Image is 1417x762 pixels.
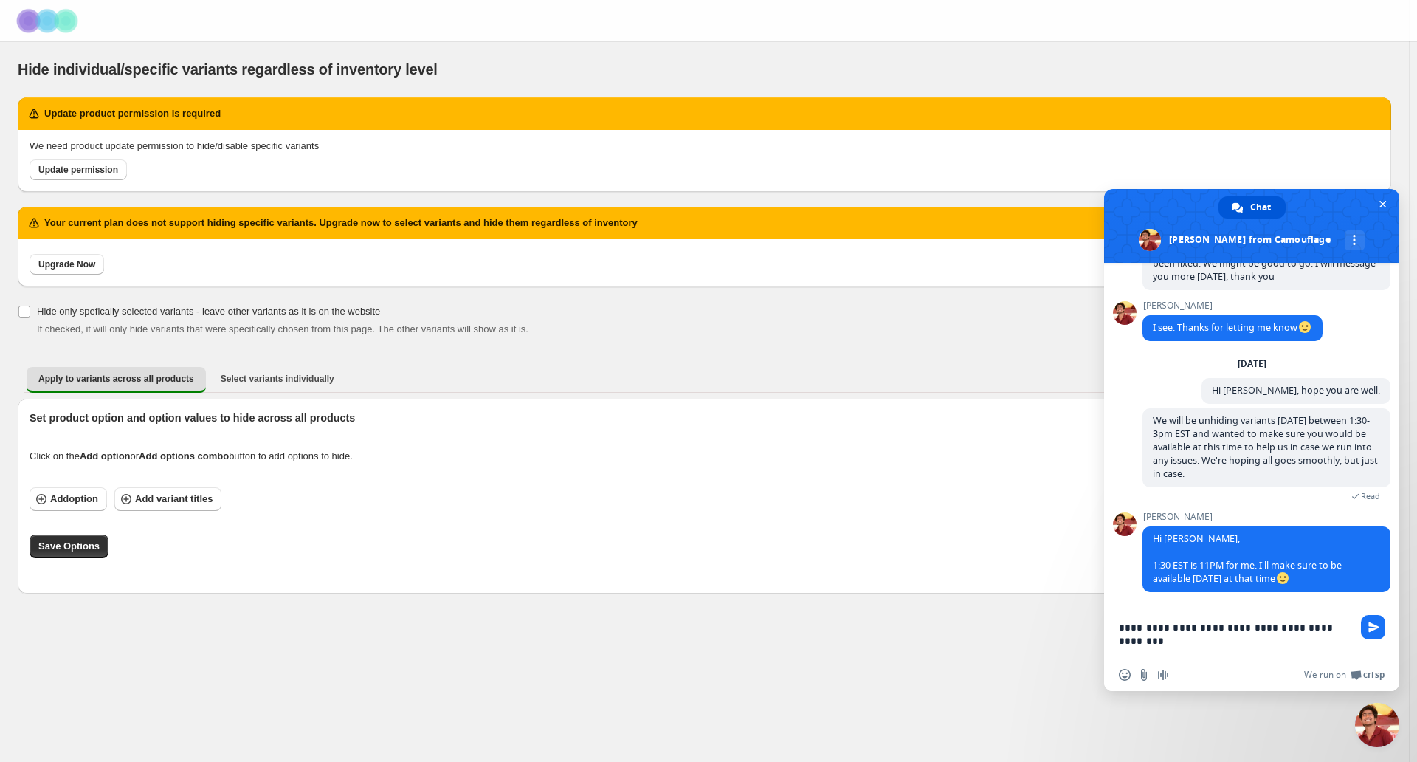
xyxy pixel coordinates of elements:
[1355,703,1399,747] a: Close chat
[209,367,346,391] button: Select variants individually
[30,487,107,511] button: Addoption
[38,539,100,554] span: Save Options
[221,373,334,385] span: Select variants individually
[18,61,438,78] span: Hide individual/specific variants regardless of inventory level
[1138,669,1150,681] span: Send a file
[38,258,95,270] span: Upgrade Now
[30,535,108,558] button: Save Options
[1363,669,1385,681] span: Crisp
[1250,196,1271,219] span: Chat
[114,487,221,511] button: Add variant titles
[27,367,206,393] button: Apply to variants across all products
[1361,615,1385,639] span: Send
[38,164,118,176] span: Update permission
[1157,669,1169,681] span: Audio message
[1119,608,1355,659] textarea: Compose your message...
[1218,196,1286,219] a: Chat
[1304,669,1385,681] a: We run onCrisp
[50,492,98,507] span: Add option
[1153,532,1342,585] span: Hi [PERSON_NAME], 1:30 EST is 11PM for me. I'll make sure to be available [DATE] at that time
[30,140,319,151] span: We need product update permission to hide/disable specific variants
[1361,491,1380,501] span: Read
[1153,414,1378,480] span: We will be unhiding variants [DATE] between 1:30-3pm EST and wanted to make sure you would be ava...
[30,254,104,275] a: Upgrade Now
[1238,360,1266,368] div: [DATE]
[44,216,638,230] h2: Your current plan does not support hiding specific variants. Upgrade now to select variants and h...
[1304,669,1346,681] span: We run on
[1142,512,1390,522] span: [PERSON_NAME]
[30,449,1379,464] div: Click on the or button to add options to hide.
[135,492,213,507] span: Add variant titles
[44,106,221,121] h2: Update product permission is required
[1375,196,1390,212] span: Close chat
[37,323,528,334] span: If checked, it will only hide variants that were specifically chosen from this page. The other va...
[1142,301,1323,311] span: [PERSON_NAME]
[30,159,127,180] a: Update permission
[80,450,131,461] strong: Add option
[18,399,1391,594] div: Apply to variants across all products
[30,411,1379,425] p: Set product option and option values to hide across all products
[37,306,380,317] span: Hide only spefically selected variants - leave other variants as it is on the website
[1212,384,1380,397] span: Hi [PERSON_NAME], hope you are well.
[139,450,229,461] strong: Add options combo
[38,373,194,385] span: Apply to variants across all products
[1153,321,1312,334] span: I see. Thanks for letting me know
[1119,669,1131,681] span: Insert an emoji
